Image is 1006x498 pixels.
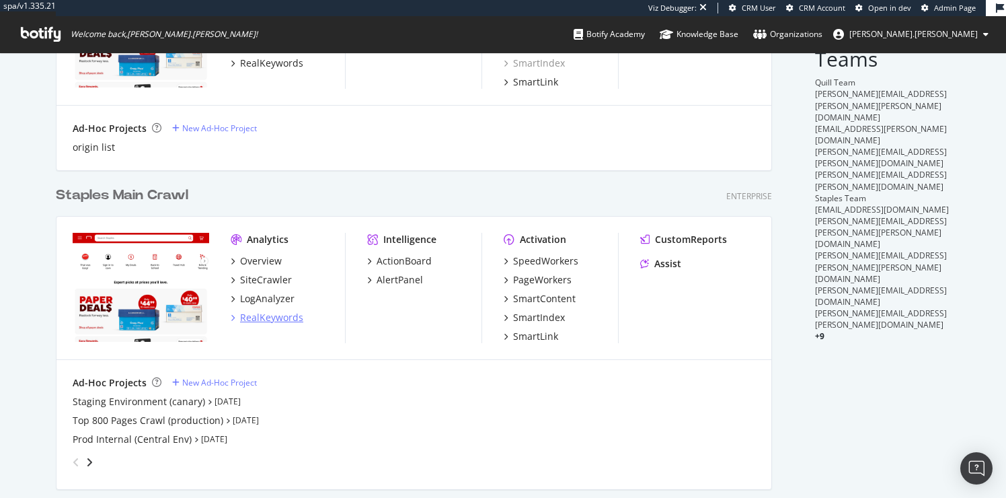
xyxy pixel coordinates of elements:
div: RealKeywords [240,57,303,70]
div: Quill Team [815,77,950,88]
a: [DATE] [201,433,227,445]
div: New Ad-Hoc Project [182,377,257,388]
a: SmartIndex [504,311,565,324]
a: Botify Academy [574,16,645,52]
div: Assist [654,257,681,271]
div: AlertPanel [377,273,423,287]
a: CustomReports [640,233,727,246]
span: CRM Account [799,3,845,13]
a: Staples Main Crawl [56,186,194,205]
a: Knowledge Base [660,16,738,52]
a: CRM Account [786,3,845,13]
div: SpeedWorkers [513,254,578,268]
span: [PERSON_NAME][EMAIL_ADDRESS][PERSON_NAME][PERSON_NAME][DOMAIN_NAME] [815,88,947,122]
span: + 9 [815,330,824,342]
a: CRM User [729,3,776,13]
div: CustomReports [655,233,727,246]
div: angle-right [85,456,94,469]
a: Top 800 Pages Crawl (production) [73,414,223,427]
div: LogAnalyzer [240,292,295,306]
span: [PERSON_NAME][EMAIL_ADDRESS][PERSON_NAME][PERSON_NAME][DOMAIN_NAME] [815,215,947,250]
div: Viz Debugger: [648,3,697,13]
div: SmartIndex [513,311,565,324]
div: angle-left [67,452,85,473]
div: Ad-Hoc Projects [73,122,147,135]
a: Assist [640,257,681,271]
div: SmartLink [513,75,558,89]
span: [PERSON_NAME][EMAIL_ADDRESS][PERSON_NAME][DOMAIN_NAME] [815,146,947,169]
div: SiteCrawler [240,273,292,287]
a: Staging Environment (canary) [73,395,205,408]
a: Admin Page [921,3,976,13]
a: LogAnalyzer [231,292,295,306]
img: staples.com [73,233,209,342]
a: Overview [231,254,282,268]
span: [PERSON_NAME][EMAIL_ADDRESS][DOMAIN_NAME] [815,285,947,308]
div: Botify Academy [574,28,645,41]
div: New Ad-Hoc Project [182,122,257,134]
a: RealKeywords [231,57,303,70]
div: Organizations [753,28,822,41]
a: RealKeywords [231,311,303,324]
a: SiteCrawler [231,273,292,287]
span: Welcome back, [PERSON_NAME].[PERSON_NAME] ! [71,29,258,40]
span: [PERSON_NAME][EMAIL_ADDRESS][PERSON_NAME][DOMAIN_NAME] [815,308,947,330]
a: Open in dev [855,3,911,13]
div: PageWorkers [513,273,572,287]
a: SpeedWorkers [504,254,578,268]
div: Overview [240,254,282,268]
span: Open in dev [868,3,911,13]
a: AlertPanel [367,273,423,287]
a: Organizations [753,16,822,52]
a: SmartLink [504,330,558,343]
span: [EMAIL_ADDRESS][PERSON_NAME][DOMAIN_NAME] [815,123,947,146]
a: PageWorkers [504,273,572,287]
div: RealKeywords [240,311,303,324]
button: [PERSON_NAME].[PERSON_NAME] [822,24,999,45]
a: SmartLink [504,75,558,89]
h2: Teams [815,48,950,70]
span: [PERSON_NAME][EMAIL_ADDRESS][PERSON_NAME][DOMAIN_NAME] [815,169,947,192]
div: Staples Main Crawl [56,186,188,205]
div: Intelligence [383,233,436,246]
a: origin list [73,141,115,154]
div: Knowledge Base [660,28,738,41]
a: ActionBoard [367,254,432,268]
a: SmartIndex [504,57,565,70]
div: Analytics [247,233,288,246]
div: SmartLink [513,330,558,343]
a: New Ad-Hoc Project [172,122,257,134]
a: [DATE] [215,396,241,407]
div: Enterprise [726,190,772,202]
span: Admin Page [934,3,976,13]
div: Staples Team [815,192,950,204]
span: scott.laughlin [849,28,978,40]
a: [DATE] [233,415,259,426]
span: [EMAIL_ADDRESS][DOMAIN_NAME] [815,204,949,215]
div: Open Intercom Messenger [960,452,993,485]
div: SmartContent [513,292,576,306]
a: Prod Internal (Central Env) [73,433,192,446]
div: ActionBoard [377,254,432,268]
span: CRM User [742,3,776,13]
a: SmartContent [504,292,576,306]
a: New Ad-Hoc Project [172,377,257,388]
div: Activation [520,233,566,246]
span: [PERSON_NAME][EMAIL_ADDRESS][PERSON_NAME][PERSON_NAME][DOMAIN_NAME] [815,250,947,284]
div: Ad-Hoc Projects [73,376,147,390]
